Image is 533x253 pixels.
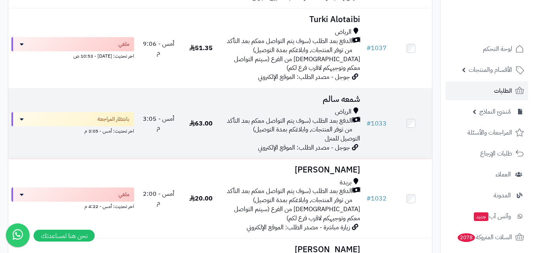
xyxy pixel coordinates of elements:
span: المدونة [494,190,511,201]
a: العملاء [445,165,528,184]
span: التوصيل للمنزل [325,134,360,143]
span: المراجعات والأسئلة [468,127,512,138]
div: اخر تحديث: أمس - 4:22 م [11,202,134,210]
span: جوجل - مصدر الطلب: الموقع الإلكتروني [258,72,350,82]
span: الأقسام والمنتجات [469,64,512,75]
img: logo-2.png [479,6,526,22]
span: طلبات الإرجاع [480,148,512,159]
div: اخر تحديث: [DATE] - 10:53 ص [11,51,134,60]
span: 20.00 [189,194,213,203]
span: 51.35 [189,43,213,53]
span: لوحة التحكم [483,43,512,54]
span: # [367,119,371,128]
span: الدفع بعد الطلب (سوف يتم التواصل معكم بعد التأكد من توفر المنتجات, وابلاغكم بمدة التوصيل) [225,37,352,55]
a: وآتس آبجديد [445,207,528,226]
span: جوجل - مصدر الطلب: الموقع الإلكتروني [258,143,350,152]
span: زيارة مباشرة - مصدر الطلب: الموقع الإلكتروني [247,223,350,232]
a: #1037 [367,43,387,53]
a: السلات المتروكة2078 [445,228,528,247]
span: [DEMOGRAPHIC_DATA] من الفرع (سيتم التواصل معكم وتوجيهكم لاقرب فرع لكم) [234,204,360,223]
span: بانتظار المراجعة [97,115,129,123]
a: #1033 [367,119,387,128]
span: ملغي [118,191,129,199]
span: أمس - 3:05 م [143,114,174,133]
a: المراجعات والأسئلة [445,123,528,142]
a: طلبات الإرجاع [445,144,528,163]
a: لوحة التحكم [445,39,528,58]
h3: Turki Alotaibi [225,15,360,24]
span: الرياض [335,107,352,116]
a: #1032 [367,194,387,203]
span: الدفع بعد الطلب (سوف يتم التواصل معكم بعد التأكد من توفر المنتجات, وابلاغكم بمدة التوصيل) [225,116,352,135]
span: أمس - 9:06 م [143,39,174,58]
h3: شمعه سالم [225,95,360,104]
span: وآتس آب [473,211,511,222]
span: العملاء [496,169,511,180]
span: الطلبات [494,85,512,96]
a: المدونة [445,186,528,205]
span: # [367,194,371,203]
h3: [PERSON_NAME] [225,165,360,174]
span: ملغي [118,40,129,48]
a: الطلبات [445,81,528,100]
span: مُنشئ النماذج [479,106,511,117]
span: # [367,43,371,53]
span: جديد [474,212,488,221]
span: السلات المتروكة [457,232,512,243]
span: [DEMOGRAPHIC_DATA] من الفرع (سيتم التواصل معكم وتوجيهكم لاقرب فرع لكم) [234,54,360,73]
span: أمس - 2:00 م [143,189,174,208]
span: الدفع بعد الطلب (سوف يتم التواصل معكم بعد التأكد من توفر المنتجات, وابلاغكم بمدة التوصيل) [225,187,352,205]
span: 2078 [457,233,475,242]
span: بريدة [340,178,352,187]
span: الرياض [335,28,352,37]
span: 63.00 [189,119,213,128]
div: اخر تحديث: أمس - 3:05 م [11,126,134,135]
